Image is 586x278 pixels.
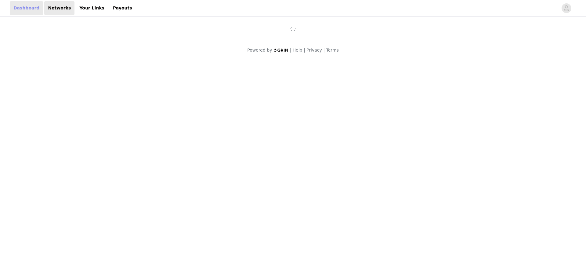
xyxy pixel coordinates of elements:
[293,48,302,52] a: Help
[44,1,74,15] a: Networks
[247,48,272,52] span: Powered by
[290,48,291,52] span: |
[76,1,108,15] a: Your Links
[323,48,325,52] span: |
[109,1,136,15] a: Payouts
[273,48,289,52] img: logo
[326,48,338,52] a: Terms
[10,1,43,15] a: Dashboard
[304,48,305,52] span: |
[563,3,569,13] div: avatar
[306,48,322,52] a: Privacy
